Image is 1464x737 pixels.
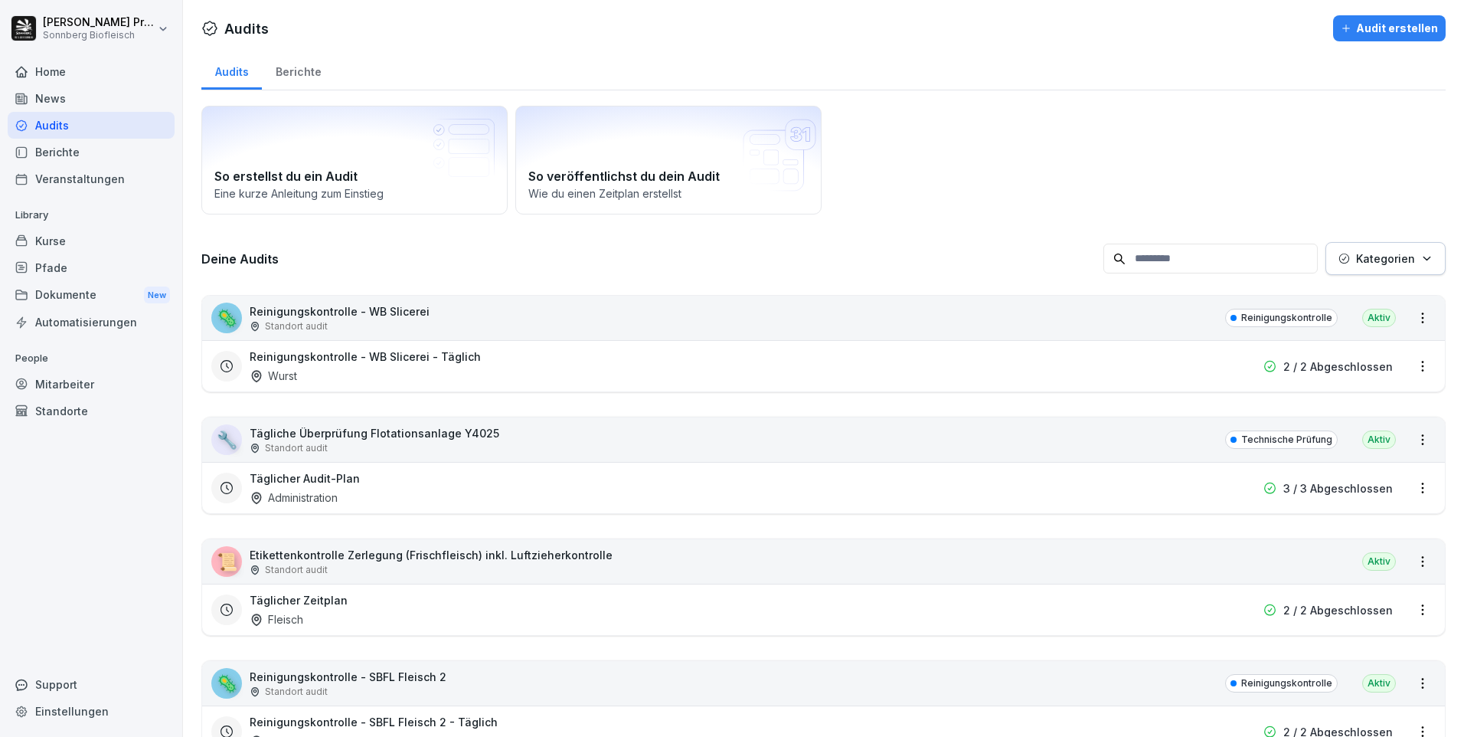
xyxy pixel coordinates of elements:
a: Veranstaltungen [8,165,175,192]
p: Library [8,203,175,228]
div: New [144,287,170,304]
div: Aktiv [1362,431,1396,449]
h3: Reinigungskontrolle - WB Slicerei - Täglich [250,349,481,365]
a: Audits [8,112,175,139]
p: 2 / 2 Abgeschlossen [1283,602,1393,618]
h2: So veröffentlichst du dein Audit [528,167,809,185]
a: Home [8,58,175,85]
h2: So erstellst du ein Audit [214,167,495,185]
button: Audit erstellen [1333,15,1446,41]
a: So erstellst du ein AuditEine kurze Anleitung zum Einstieg [201,106,508,215]
a: Mitarbeiter [8,371,175,398]
button: Kategorien [1325,242,1446,275]
a: Automatisierungen [8,309,175,336]
div: Aktiv [1362,309,1396,327]
div: 🦠 [211,668,242,699]
a: Einstellungen [8,698,175,725]
p: Eine kurze Anleitung zum Einstieg [214,185,495,201]
div: 🦠 [211,303,242,333]
div: Wurst [250,368,297,384]
h3: Täglicher Audit-Plan [250,470,360,486]
p: Tägliche Überprüfung Flotationsanlage Y4025 [250,425,499,441]
p: Reinigungskontrolle - WB Slicerei [250,303,430,319]
a: Kurse [8,228,175,254]
h3: Reinigungskontrolle - SBFL Fleisch 2 - Täglich [250,714,498,730]
h3: Deine Audits [201,251,1096,267]
div: Support [8,671,175,698]
p: Standort audit [265,441,328,455]
p: Reinigungskontrolle - SBFL Fleisch 2 [250,669,446,685]
p: 2 / 2 Abgeschlossen [1283,359,1393,375]
div: Administration [250,490,338,506]
p: People [8,346,175,371]
p: Standort audit [265,685,328,699]
p: Reinigungskontrolle [1241,676,1332,690]
p: Standort audit [265,319,328,333]
p: Sonnberg Biofleisch [43,30,155,41]
div: Audit erstellen [1341,20,1438,37]
p: Etikettenkontrolle Zerlegung (Frischfleisch) inkl. Luftzieherkontrolle [250,547,613,563]
a: Pfade [8,254,175,281]
a: Audits [201,51,262,90]
p: [PERSON_NAME] Preßlauer [43,16,155,29]
p: 3 / 3 Abgeschlossen [1283,480,1393,496]
a: So veröffentlichst du dein AuditWie du einen Zeitplan erstellst [515,106,822,215]
a: News [8,85,175,112]
div: Aktiv [1362,552,1396,571]
p: Kategorien [1356,251,1415,267]
a: Standorte [8,398,175,424]
p: Standort audit [265,563,328,577]
h3: Täglicher Zeitplan [250,592,348,608]
div: 🔧 [211,424,242,455]
a: Berichte [8,139,175,165]
p: Technische Prüfung [1241,433,1332,447]
p: Reinigungskontrolle [1241,311,1332,325]
a: Berichte [262,51,335,90]
h1: Audits [224,18,269,39]
div: Dokumente [8,281,175,310]
a: DokumenteNew [8,281,175,310]
div: Aktiv [1362,674,1396,693]
div: Fleisch [250,611,303,627]
p: Wie du einen Zeitplan erstellst [528,185,809,201]
div: 📜 [211,546,242,577]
